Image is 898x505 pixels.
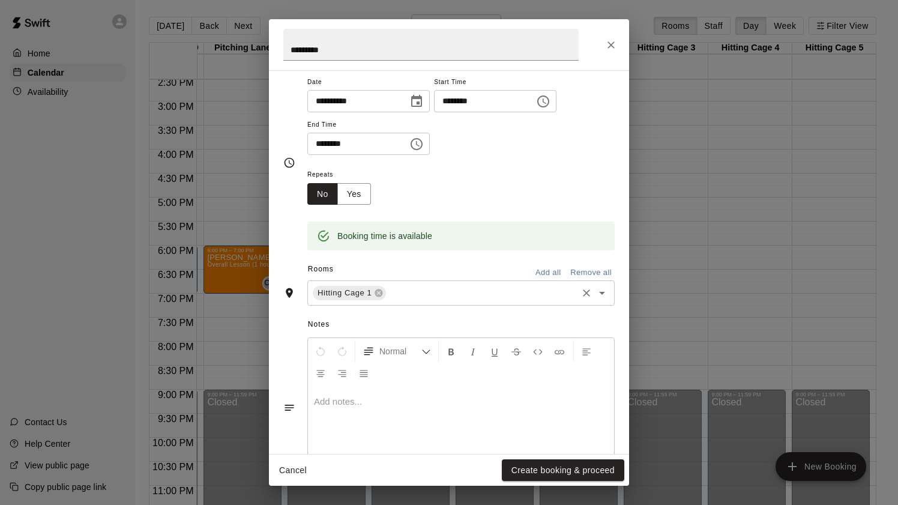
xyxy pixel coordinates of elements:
[600,34,622,56] button: Close
[307,183,371,205] div: outlined button group
[313,287,376,299] span: Hitting Cage 1
[313,286,386,300] div: Hitting Cage 1
[502,459,624,482] button: Create booking & proceed
[405,132,429,156] button: Choose time, selected time is 8:00 PM
[528,340,548,362] button: Insert Code
[354,362,374,384] button: Justify Align
[405,89,429,113] button: Choose date, selected date is Sep 25, 2025
[484,340,505,362] button: Format Underline
[506,340,526,362] button: Format Strikethrough
[578,285,595,301] button: Clear
[529,264,567,282] button: Add all
[283,157,295,169] svg: Timing
[567,264,615,282] button: Remove all
[337,183,371,205] button: Yes
[531,89,555,113] button: Choose time, selected time is 7:00 PM
[434,74,556,91] span: Start Time
[441,340,462,362] button: Format Bold
[549,340,570,362] button: Insert Link
[332,362,352,384] button: Right Align
[274,459,312,482] button: Cancel
[308,265,334,273] span: Rooms
[463,340,483,362] button: Format Italics
[307,183,338,205] button: No
[576,340,597,362] button: Left Align
[358,340,436,362] button: Formatting Options
[283,402,295,414] svg: Notes
[307,74,430,91] span: Date
[332,340,352,362] button: Redo
[308,315,615,334] span: Notes
[310,362,331,384] button: Center Align
[307,117,430,133] span: End Time
[283,287,295,299] svg: Rooms
[594,285,610,301] button: Open
[307,167,381,183] span: Repeats
[337,225,432,247] div: Booking time is available
[310,340,331,362] button: Undo
[379,345,421,357] span: Normal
